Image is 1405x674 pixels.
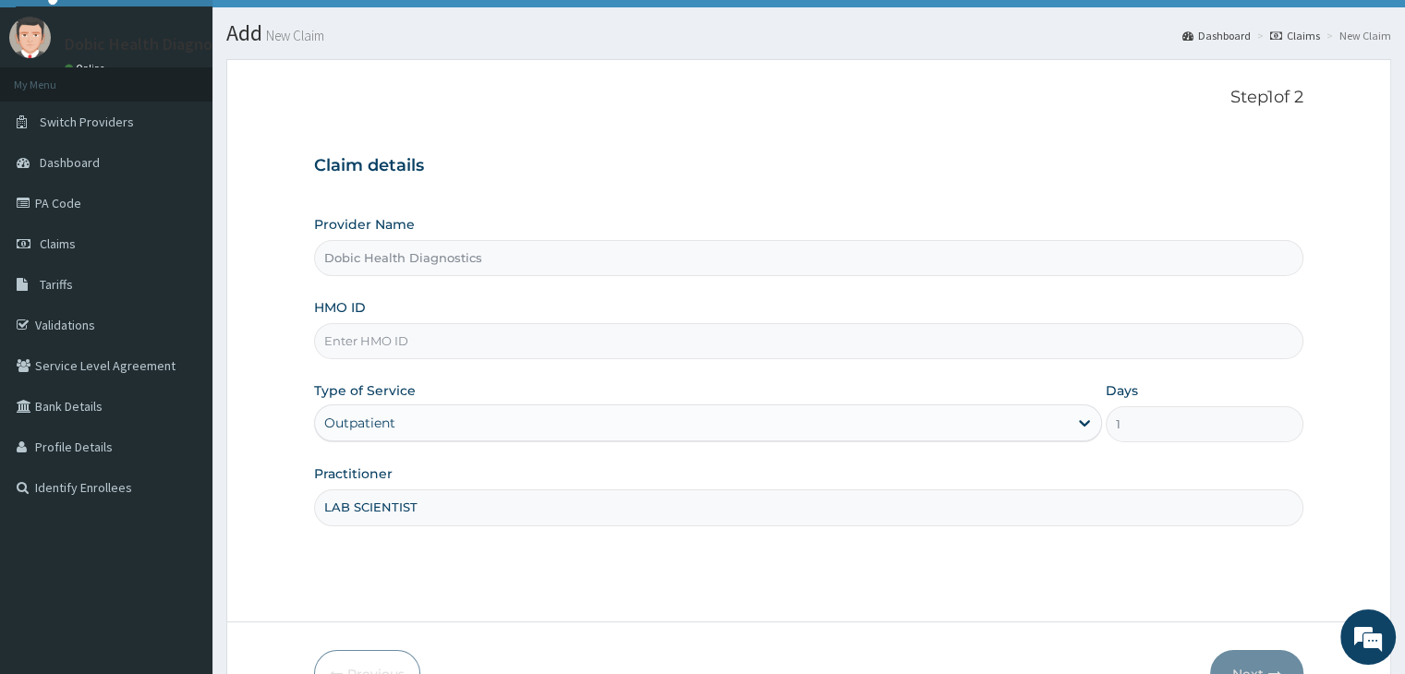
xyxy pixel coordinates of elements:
[324,414,395,432] div: Outpatient
[314,298,366,317] label: HMO ID
[262,29,324,42] small: New Claim
[34,92,75,138] img: d_794563401_company_1708531726252_794563401
[314,464,393,483] label: Practitioner
[314,215,415,234] label: Provider Name
[314,323,1302,359] input: Enter HMO ID
[65,62,109,75] a: Online
[226,21,1391,45] h1: Add
[107,213,255,400] span: We're online!
[9,17,51,58] img: User Image
[1270,28,1320,43] a: Claims
[40,114,134,130] span: Switch Providers
[314,88,1302,108] p: Step 1 of 2
[1106,381,1138,400] label: Days
[65,36,247,53] p: Dobic Health Diagnostics
[314,381,416,400] label: Type of Service
[40,276,73,293] span: Tariffs
[303,9,347,54] div: Minimize live chat window
[314,489,1302,525] input: Enter Name
[40,154,100,171] span: Dashboard
[314,156,1302,176] h3: Claim details
[1182,28,1251,43] a: Dashboard
[40,235,76,252] span: Claims
[1322,28,1391,43] li: New Claim
[9,465,352,530] textarea: Type your message and hit 'Enter'
[96,103,310,127] div: Chat with us now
